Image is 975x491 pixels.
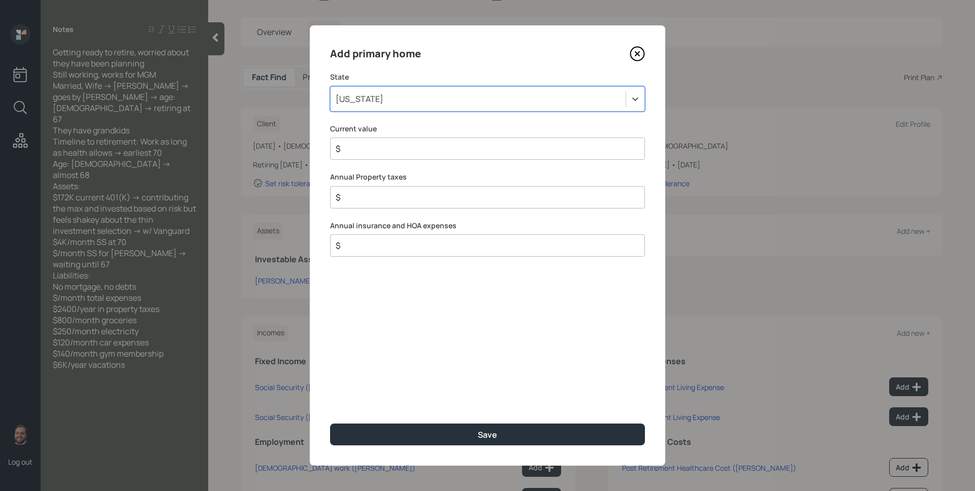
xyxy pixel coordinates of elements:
label: Annual Property taxes [330,172,645,182]
label: Annual insurance and HOA expenses [330,221,645,231]
div: Save [478,429,497,440]
h4: Add primary home [330,46,421,62]
button: Save [330,424,645,445]
label: Current value [330,124,645,134]
div: [US_STATE] [336,93,383,104]
label: State [330,72,645,82]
